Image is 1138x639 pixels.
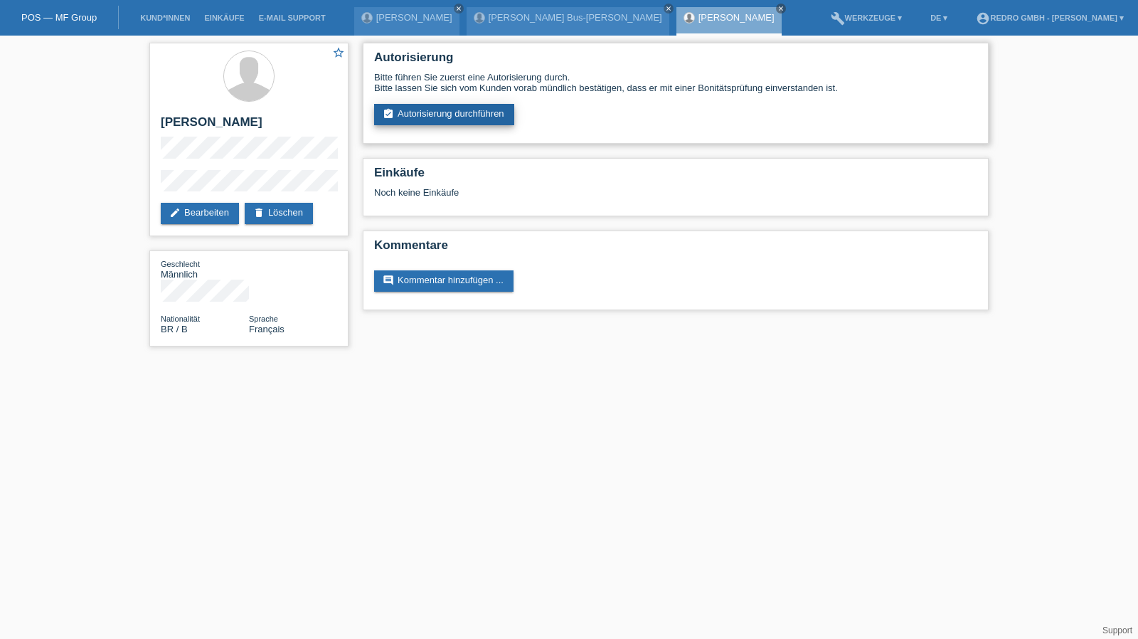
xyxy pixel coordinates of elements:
[374,270,514,292] a: commentKommentar hinzufügen ...
[383,108,394,120] i: assignment_turned_in
[161,260,200,268] span: Geschlecht
[374,104,514,125] a: assignment_turned_inAutorisierung durchführen
[374,238,977,260] h2: Kommentare
[383,275,394,286] i: comment
[253,207,265,218] i: delete
[923,14,954,22] a: DE ▾
[169,207,181,218] i: edit
[332,46,345,59] i: star_border
[374,72,977,93] div: Bitte führen Sie zuerst eine Autorisierung durch. Bitte lassen Sie sich vom Kunden vorab mündlich...
[454,4,464,14] a: close
[161,258,249,280] div: Männlich
[332,46,345,61] a: star_border
[777,5,785,12] i: close
[161,315,200,323] span: Nationalität
[161,203,239,224] a: editBearbeiten
[376,12,452,23] a: [PERSON_NAME]
[21,12,97,23] a: POS — MF Group
[664,4,674,14] a: close
[252,14,333,22] a: E-Mail Support
[374,51,977,72] h2: Autorisierung
[249,324,284,334] span: Français
[249,315,278,323] span: Sprache
[698,12,775,23] a: [PERSON_NAME]
[1102,625,1132,635] a: Support
[197,14,251,22] a: Einkäufe
[831,11,845,26] i: build
[133,14,197,22] a: Kund*innen
[161,324,188,334] span: Brasilien / B / 01.09.2018
[976,11,990,26] i: account_circle
[665,5,672,12] i: close
[161,115,337,137] h2: [PERSON_NAME]
[374,166,977,187] h2: Einkäufe
[455,5,462,12] i: close
[776,4,786,14] a: close
[969,14,1131,22] a: account_circleRedro GmbH - [PERSON_NAME] ▾
[489,12,662,23] a: [PERSON_NAME] Bus-[PERSON_NAME]
[374,187,977,208] div: Noch keine Einkäufe
[824,14,910,22] a: buildWerkzeuge ▾
[245,203,313,224] a: deleteLöschen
